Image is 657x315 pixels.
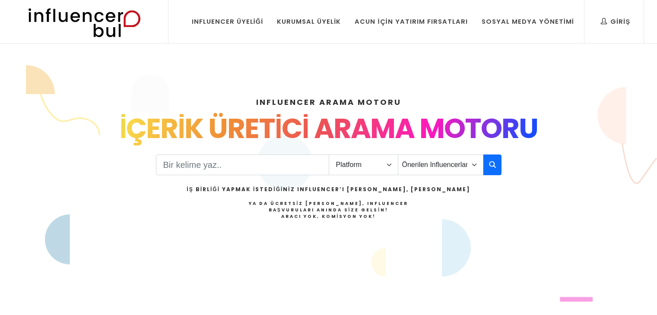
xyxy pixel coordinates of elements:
[482,17,574,26] div: Sosyal Medya Yönetimi
[601,17,630,26] div: Giriş
[355,17,467,26] div: Acun İçin Yatırım Fırsatları
[156,154,329,175] input: Search
[49,108,609,149] div: İÇERİK ÜRETİCİ ARAMA MOTORU
[187,186,470,193] h2: İş Birliği Yapmak İstediğiniz Influencer’ı [PERSON_NAME], [PERSON_NAME]
[281,213,376,220] strong: Aracı Yok, Komisyon Yok!
[192,17,263,26] div: Influencer Üyeliği
[49,96,609,108] h4: INFLUENCER ARAMA MOTORU
[277,17,341,26] div: Kurumsal Üyelik
[187,200,470,220] h4: Ya da Ücretsiz [PERSON_NAME], Influencer Başvuruları Anında Size Gelsin!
